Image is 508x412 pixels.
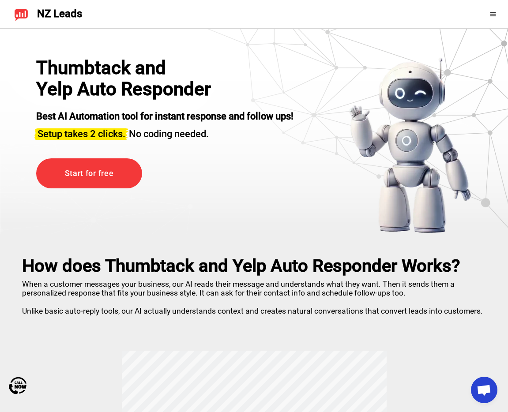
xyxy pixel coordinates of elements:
span: NZ Leads [37,8,82,20]
strong: Best AI Automation tool for instant response and follow ups! [36,111,294,122]
h1: Yelp Auto Responder [36,79,222,100]
h3: No coding needed. [36,123,294,141]
span: Setup takes 2 clicks. [38,128,125,139]
iframe: Sign in with Google Button [455,4,483,24]
a: Open chat [471,377,497,403]
p: When a customer messages your business, our AI reads their message and understands what they want... [22,276,486,315]
img: Call Now [9,377,26,394]
div: Thumbtack and [36,57,222,79]
a: Start for free [36,158,142,189]
h2: How does Thumbtack and Yelp Auto Responder Works? [22,256,486,276]
img: yelp bot [349,57,472,234]
img: NZ Leads logo [14,7,28,21]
